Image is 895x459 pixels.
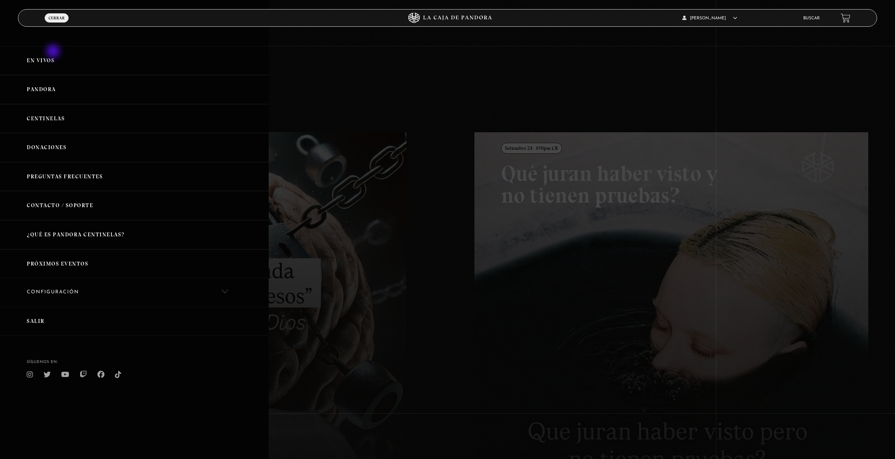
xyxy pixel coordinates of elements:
span: Menu [51,22,63,27]
a: Buscar [803,16,820,20]
span: Cerrar [49,16,65,20]
a: View your shopping cart [841,13,850,23]
h4: SÍguenos en: [27,360,242,364]
span: [PERSON_NAME] [682,16,737,20]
